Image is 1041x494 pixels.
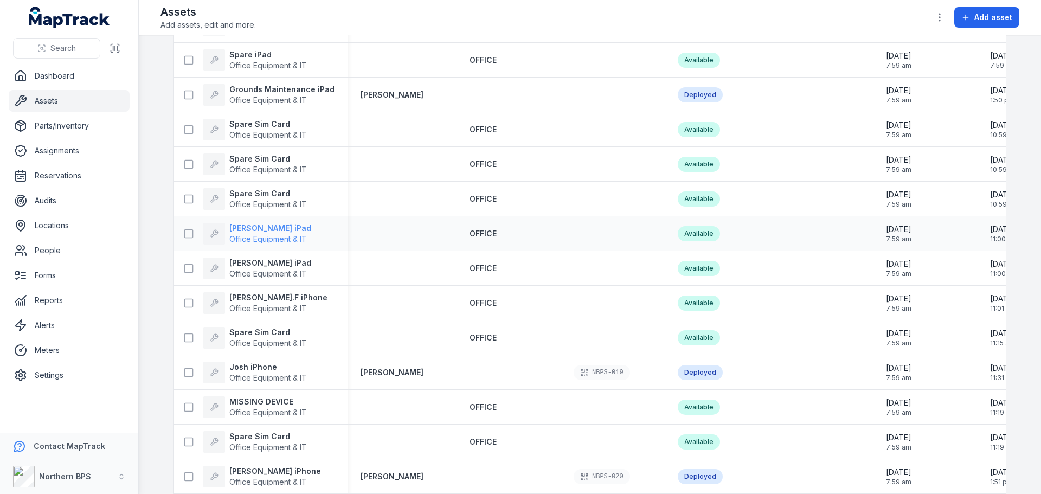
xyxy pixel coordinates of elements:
a: [PERSON_NAME] [361,367,423,378]
time: 15/10/2025, 7:59:05 am [990,50,1016,70]
a: [PERSON_NAME] iPadOffice Equipment & IT [203,223,311,245]
div: Available [678,157,720,172]
a: Spare iPadOffice Equipment & IT [203,49,307,71]
span: [DATE] [990,120,1018,131]
span: [DATE] [990,224,1017,235]
span: Office Equipment & IT [229,304,307,313]
a: Assignments [9,140,130,162]
div: Available [678,434,720,450]
span: Office Equipment & IT [229,442,307,452]
a: Forms [9,265,130,286]
time: 15/10/2025, 1:51:15 pm [990,467,1016,486]
span: 7:59 am [886,339,911,348]
span: 11:00 am [990,270,1017,278]
a: [PERSON_NAME].F iPhoneOffice Equipment & IT [203,292,327,314]
span: Office Equipment & IT [229,200,307,209]
span: 7:59 am [886,235,911,243]
time: 15/10/2025, 10:59:35 am [990,155,1018,174]
span: 7:59 am [886,200,911,209]
span: [DATE] [990,50,1016,61]
span: 10:59 am [990,165,1018,174]
time: 15/10/2025, 7:59:05 am [886,120,911,139]
time: 15/10/2025, 7:59:05 am [886,432,911,452]
span: OFFICE [470,229,497,238]
span: Office Equipment & IT [229,95,307,105]
div: Deployed [678,365,723,380]
strong: Josh iPhone [229,362,307,373]
span: OFFICE [470,159,497,169]
strong: [PERSON_NAME].F iPhone [229,292,327,303]
span: 7:59 am [886,408,911,417]
time: 15/10/2025, 11:00:51 am [990,259,1017,278]
div: Available [678,400,720,415]
span: [DATE] [990,293,1016,304]
span: Office Equipment & IT [229,165,307,174]
time: 15/10/2025, 7:59:05 am [886,259,911,278]
span: 11:01 am [990,304,1016,313]
span: 7:59 am [886,304,911,313]
span: [DATE] [886,155,911,165]
time: 15/10/2025, 11:19:53 am [990,432,1016,452]
a: MapTrack [29,7,110,28]
a: OFFICE [470,124,497,135]
strong: Spare Sim Card [229,153,307,164]
span: [DATE] [990,155,1018,165]
time: 15/10/2025, 7:59:05 am [886,50,911,70]
div: Available [678,296,720,311]
span: [DATE] [886,467,911,478]
a: Spare Sim CardOffice Equipment & IT [203,327,307,349]
span: [DATE] [886,120,911,131]
div: Available [678,330,720,345]
span: [DATE] [990,328,1016,339]
div: Available [678,226,720,241]
a: Spare Sim CardOffice Equipment & IT [203,431,307,453]
a: OFFICE [470,194,497,204]
span: OFFICE [470,298,497,307]
a: OFFICE [470,55,497,66]
span: [DATE] [886,397,911,408]
a: Meters [9,339,130,361]
span: [DATE] [990,397,1016,408]
span: 7:59 am [886,165,911,174]
a: OFFICE [470,263,497,274]
strong: MISSING DEVICE [229,396,307,407]
div: NBPS-019 [574,365,630,380]
span: 7:59 am [990,61,1016,70]
a: [PERSON_NAME] [361,89,423,100]
span: [DATE] [990,432,1016,443]
a: Spare Sim CardOffice Equipment & IT [203,188,307,210]
span: 10:59 am [990,200,1018,209]
span: Add asset [974,12,1012,23]
span: [DATE] [886,293,911,304]
span: Office Equipment & IT [229,61,307,70]
span: 7:59 am [886,443,911,452]
a: Grounds Maintenance iPadOffice Equipment & IT [203,84,335,106]
span: [DATE] [886,189,911,200]
strong: Grounds Maintenance iPad [229,84,335,95]
a: [PERSON_NAME] iPhoneOffice Equipment & IT [203,466,321,487]
a: Spare Sim CardOffice Equipment & IT [203,153,307,175]
span: 1:51 pm [990,478,1016,486]
span: 7:59 am [886,61,911,70]
h2: Assets [160,4,256,20]
time: 15/10/2025, 7:59:05 am [886,363,911,382]
time: 15/10/2025, 11:01:54 am [990,293,1016,313]
a: Locations [9,215,130,236]
div: Available [678,53,720,68]
span: Office Equipment & IT [229,338,307,348]
span: Office Equipment & IT [229,130,307,139]
strong: [PERSON_NAME] iPad [229,223,311,234]
span: Office Equipment & IT [229,373,307,382]
a: [PERSON_NAME] [361,471,423,482]
span: OFFICE [470,402,497,412]
a: OFFICE [470,332,497,343]
span: 10:59 am [990,131,1018,139]
time: 15/10/2025, 1:50:42 pm [990,85,1016,105]
a: Assets [9,90,130,112]
strong: [PERSON_NAME] iPhone [229,466,321,477]
strong: Spare Sim Card [229,431,307,442]
a: OFFICE [470,402,497,413]
span: [DATE] [990,85,1016,96]
a: Settings [9,364,130,386]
